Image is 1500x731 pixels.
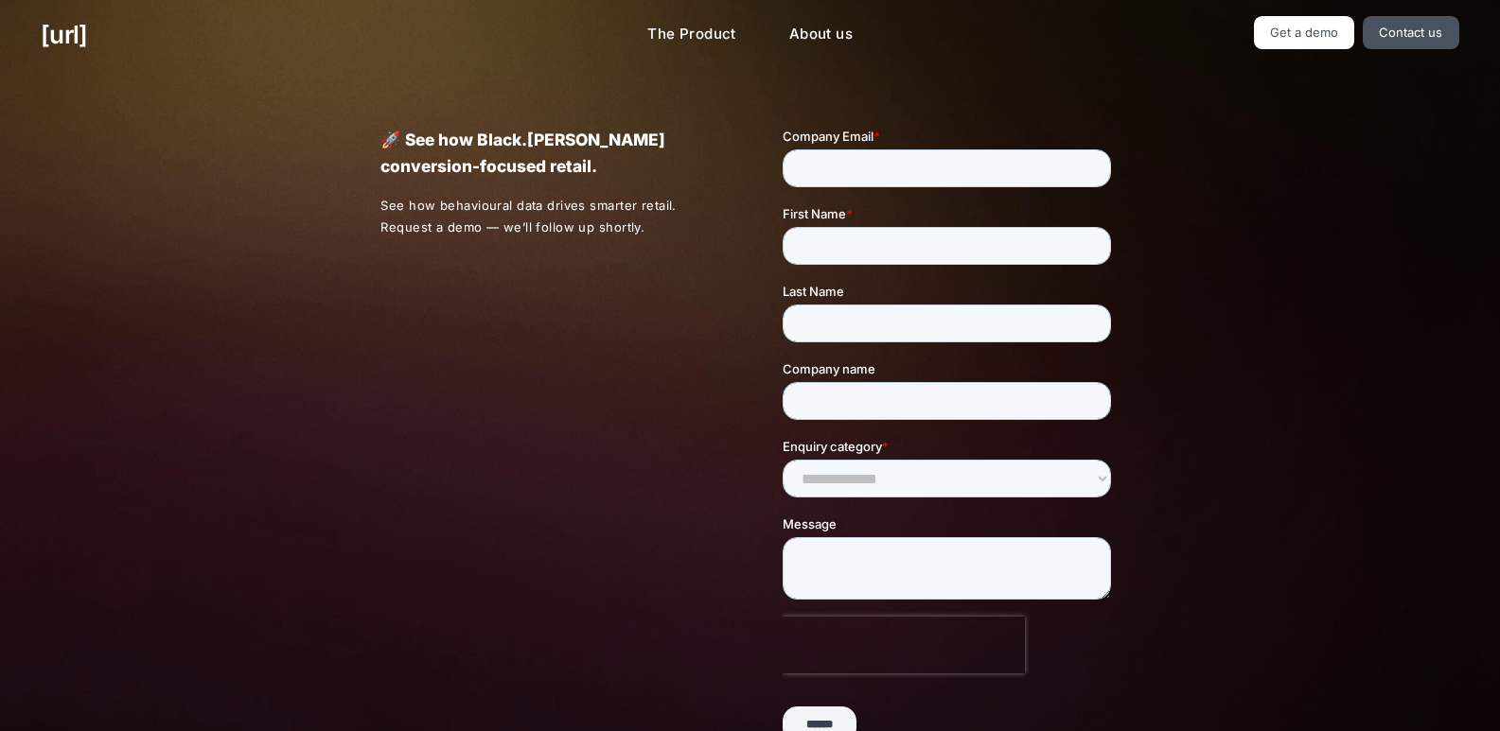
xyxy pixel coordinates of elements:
a: The Product [632,16,751,53]
a: Get a demo [1254,16,1355,49]
p: 🚀 See how Black.[PERSON_NAME] conversion-focused retail. [380,127,716,180]
a: About us [774,16,868,53]
a: Contact us [1363,16,1459,49]
a: [URL] [41,16,87,53]
p: See how behavioural data drives smarter retail. Request a demo — we’ll follow up shortly. [380,195,717,238]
